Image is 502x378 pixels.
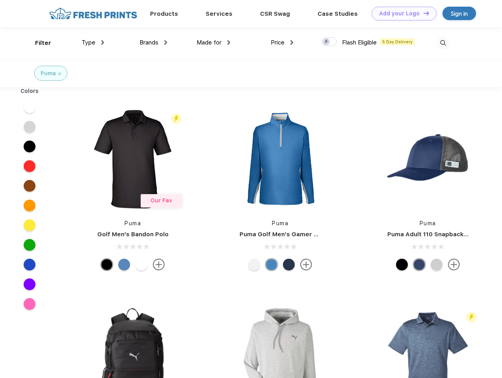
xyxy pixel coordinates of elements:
[80,107,185,211] img: func=resize&h=266
[396,259,408,271] div: Pma Blk Pma Blk
[101,40,104,45] img: dropdown.png
[139,39,158,46] span: Brands
[206,10,232,17] a: Services
[437,37,450,50] img: desktop_search.svg
[153,259,165,271] img: more.svg
[97,231,169,238] a: Golf Men's Bandon Polo
[466,312,477,322] img: flash_active_toggle.svg
[342,39,377,46] span: Flash Eligible
[197,39,221,46] span: Made for
[248,259,260,271] div: Bright White
[228,107,333,211] img: func=resize&h=266
[101,259,113,271] div: Puma Black
[424,11,429,15] img: DT
[171,113,182,124] img: flash_active_toggle.svg
[376,107,480,211] img: func=resize&h=266
[227,40,230,45] img: dropdown.png
[41,69,56,78] div: Puma
[35,39,51,48] div: Filter
[420,220,436,226] a: Puma
[448,259,460,271] img: more.svg
[136,259,147,271] div: Bright White
[240,231,364,238] a: Puma Golf Men's Gamer Golf Quarter-Zip
[260,10,290,17] a: CSR Swag
[150,10,178,17] a: Products
[125,220,141,226] a: Puma
[443,7,476,20] a: Sign in
[151,197,172,204] span: Our Fav
[300,259,312,271] img: more.svg
[15,87,45,95] div: Colors
[290,40,293,45] img: dropdown.png
[431,259,443,271] div: Quarry Brt Whit
[379,10,420,17] div: Add your Logo
[164,40,167,45] img: dropdown.png
[272,220,288,226] a: Puma
[271,39,284,46] span: Price
[283,259,295,271] div: Navy Blazer
[451,9,468,18] div: Sign in
[118,259,130,271] div: Lake Blue
[380,38,415,45] span: 5 Day Delivery
[47,7,139,20] img: fo%20logo%202.webp
[58,72,61,75] img: filter_cancel.svg
[82,39,95,46] span: Type
[266,259,277,271] div: Bright Cobalt
[413,259,425,271] div: Peacoat with Qut Shd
